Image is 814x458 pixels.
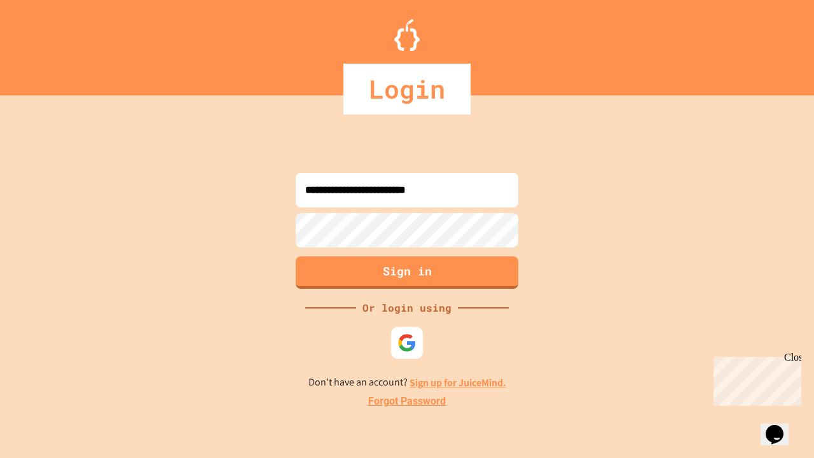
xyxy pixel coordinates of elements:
p: Don't have an account? [308,375,506,391]
img: google-icon.svg [397,333,417,352]
div: Or login using [356,300,458,316]
div: Login [343,64,471,114]
div: Chat with us now!Close [5,5,88,81]
a: Sign up for JuiceMind. [410,376,506,389]
iframe: chat widget [708,352,801,406]
img: Logo.svg [394,19,420,51]
a: Forgot Password [368,394,446,409]
iframe: chat widget [761,407,801,445]
button: Sign in [296,256,518,289]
